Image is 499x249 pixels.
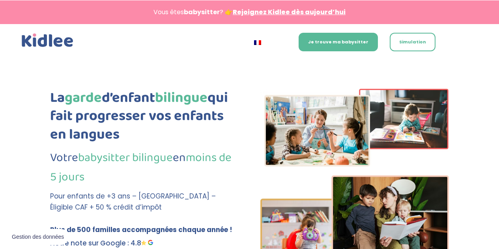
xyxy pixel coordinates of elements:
p: Notre note sur Google : 4.8 [50,238,239,249]
span: Pour enfants de +3 ans – [GEOGRAPHIC_DATA] – Éligible CAF + 50 % crédit d’impôt [50,191,216,212]
span: garde [65,86,102,109]
button: Gestion des données [7,229,69,245]
strong: babysitter [184,7,220,17]
span: Votre [50,148,78,167]
span: Gestion des données [12,234,64,241]
h1: La d’enfant qui fait progresser vos enfants en langues [50,89,239,148]
span: babysitter bilingue [78,148,173,167]
span: bilingue [155,86,207,109]
span: en [173,148,186,167]
a: Simulation [390,33,435,51]
a: Rejoignez Kidlee dès aujourd’hui [233,7,346,17]
a: Je trouve ma babysitter [299,33,378,51]
img: logo_kidlee_bleu [20,32,75,49]
span: Vous êtes ? 👉 [153,7,346,17]
b: Plus de 500 familles accompagnées chaque année ! [50,225,232,234]
span: moins de 5 jours [50,148,232,187]
a: Kidlee Logo [20,32,75,49]
img: Français [254,40,261,45]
